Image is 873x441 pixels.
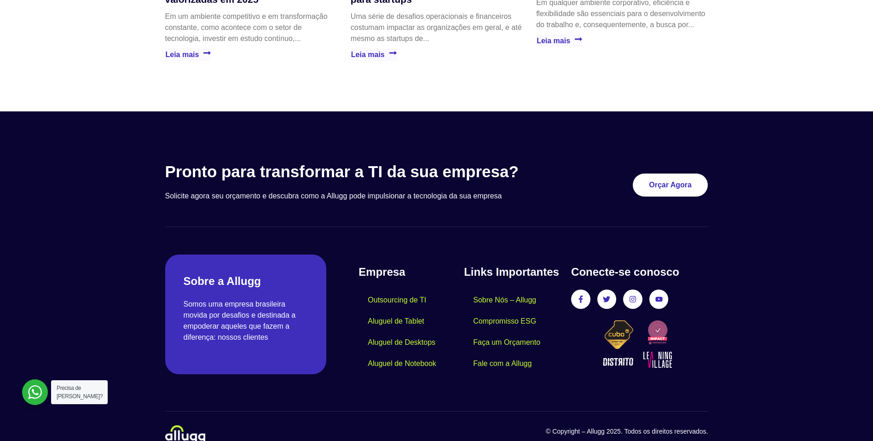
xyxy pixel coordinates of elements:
[464,264,562,280] h4: Links Importantes
[464,290,562,374] nav: Menu
[165,48,212,61] a: Leia mais
[165,162,561,181] h3: Pronto para transformar a TI da sua empresa?
[464,311,545,332] a: Compromisso ESG
[707,323,873,441] div: Widget de chat
[165,11,337,44] p: Em um ambiente competitivo e em transformação constante, como acontece com o setor de tecnologia,...
[649,181,692,189] span: Orçar Agora
[358,311,433,332] a: Aluguel de Tablet
[464,332,549,353] a: Faça um Orçamento
[165,191,561,202] p: Solicite agora seu orçamento e descubra como a Allugg pode impulsionar a tecnologia da sua empresa
[707,323,873,441] iframe: Chat Widget
[57,385,103,400] span: Precisa de [PERSON_NAME]?
[464,353,541,374] a: Fale com a Allugg
[536,35,583,47] a: Leia mais
[437,427,708,436] p: © Copyright – Allugg 2025. Todos os direitos reservados.
[184,299,308,343] p: Somos uma empresa brasileira movida por desafios e destinada a empoderar aqueles que fazem a dife...
[571,264,708,280] h4: Conecte-se conosco
[464,290,545,311] a: Sobre Nós – Allugg
[358,290,435,311] a: Outsourcing de TI
[358,332,445,353] a: Aluguel de Desktops
[351,48,397,61] a: Leia mais
[358,353,445,374] a: Aluguel de Notebook
[184,273,308,290] h2: Sobre a Allugg
[358,264,464,280] h4: Empresa
[633,174,708,197] a: Orçar Agora
[351,11,522,44] p: Uma série de desafios operacionais e financeiros costumam impactar as organizações em geral, e at...
[358,290,464,374] nav: Menu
